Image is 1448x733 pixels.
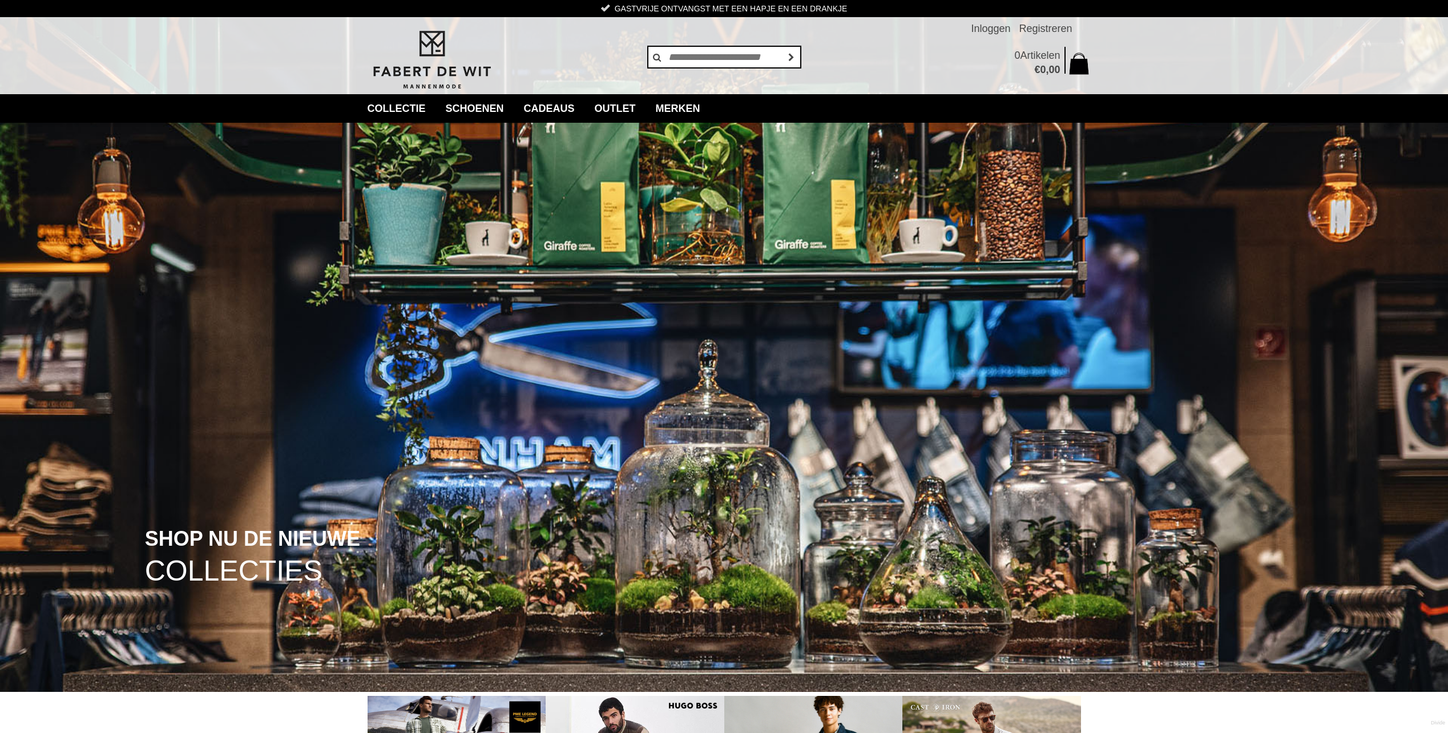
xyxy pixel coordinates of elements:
[368,29,496,91] img: Fabert de Wit
[647,94,709,123] a: Merken
[1019,17,1072,40] a: Registreren
[1014,50,1020,61] span: 0
[515,94,583,123] a: Cadeaus
[1048,64,1060,75] span: 00
[437,94,513,123] a: Schoenen
[1046,64,1048,75] span: ,
[586,94,644,123] a: Outlet
[971,17,1010,40] a: Inloggen
[145,557,322,586] span: COLLECTIES
[1034,64,1040,75] span: €
[1431,716,1445,730] a: Divide
[359,94,434,123] a: collectie
[1040,64,1046,75] span: 0
[145,528,360,550] span: SHOP NU DE NIEUWE
[1020,50,1060,61] span: Artikelen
